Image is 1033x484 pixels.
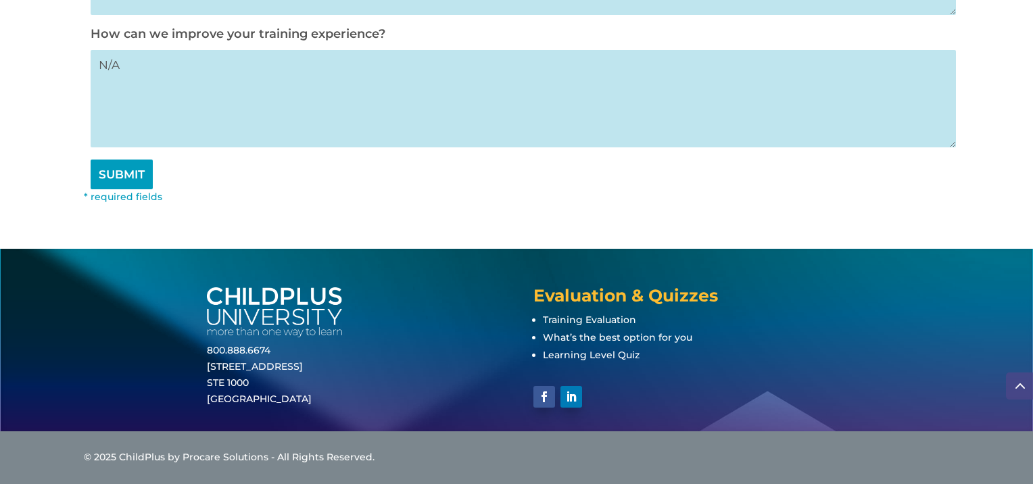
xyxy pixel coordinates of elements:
[207,287,342,338] img: white-cpu-wordmark
[533,287,826,311] h4: Evaluation & Quizzes
[207,344,270,356] a: 800.888.6674
[91,160,153,189] input: SUBMIT
[207,360,312,405] a: [STREET_ADDRESS]STE 1000[GEOGRAPHIC_DATA]
[84,191,162,203] font: * required fields
[543,349,640,361] a: Learning Level Quiz
[560,386,582,408] a: Follow on LinkedIn
[84,450,949,466] div: © 2025 ChildPlus by Procare Solutions - All Rights Reserved.
[533,386,555,408] a: Follow on Facebook
[91,26,385,41] label: How can we improve your training experience?
[543,314,636,326] a: Training Evaluation
[543,331,692,343] a: What’s the best option for you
